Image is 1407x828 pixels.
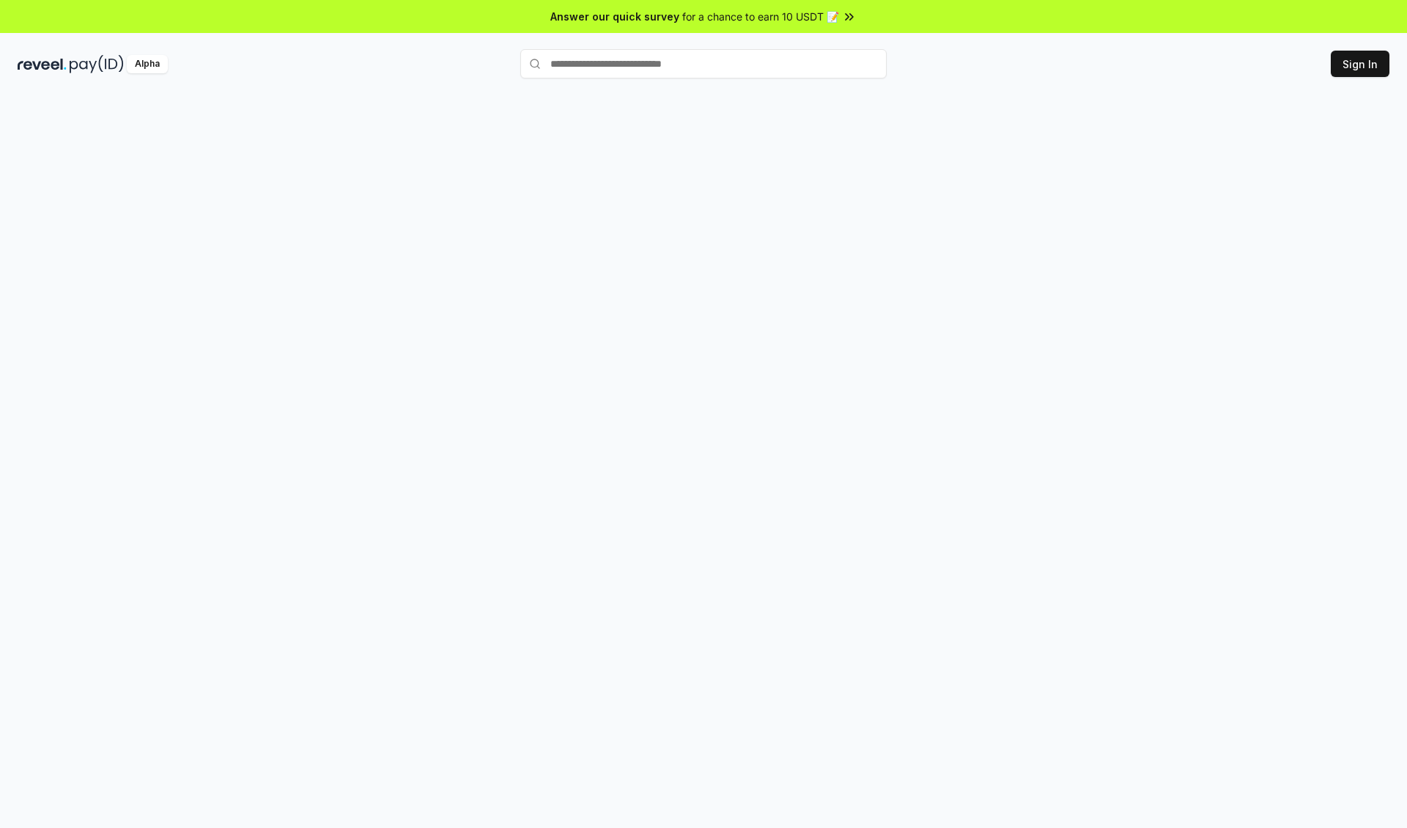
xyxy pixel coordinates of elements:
img: reveel_dark [18,55,67,73]
span: Answer our quick survey [550,9,679,24]
span: for a chance to earn 10 USDT 📝 [682,9,839,24]
div: Alpha [127,55,168,73]
button: Sign In [1331,51,1389,77]
img: pay_id [70,55,124,73]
